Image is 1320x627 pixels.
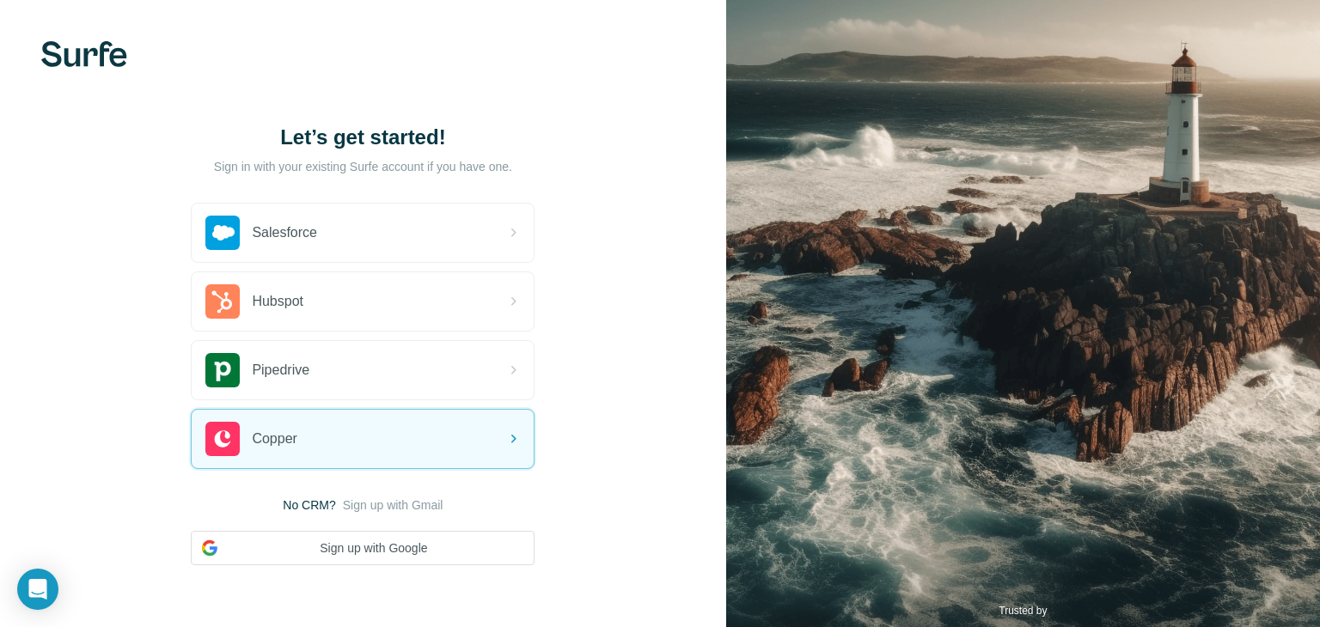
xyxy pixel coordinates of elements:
[252,222,317,243] span: Salesforce
[205,353,240,387] img: pipedrive's logo
[191,124,535,151] h1: Let’s get started!
[205,216,240,250] img: salesforce's logo
[283,496,335,514] span: No CRM?
[252,291,303,312] span: Hubspot
[41,41,127,67] img: Surfe's logo
[999,603,1047,618] p: Trusted by
[252,429,296,449] span: Copper
[343,496,443,514] button: Sign up with Gmail
[205,422,240,456] img: copper's logo
[214,158,512,175] p: Sign in with your existing Surfe account if you have one.
[252,360,309,380] span: Pipedrive
[17,569,58,610] div: Open Intercom Messenger
[205,284,240,319] img: hubspot's logo
[191,531,535,565] button: Sign up with Google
